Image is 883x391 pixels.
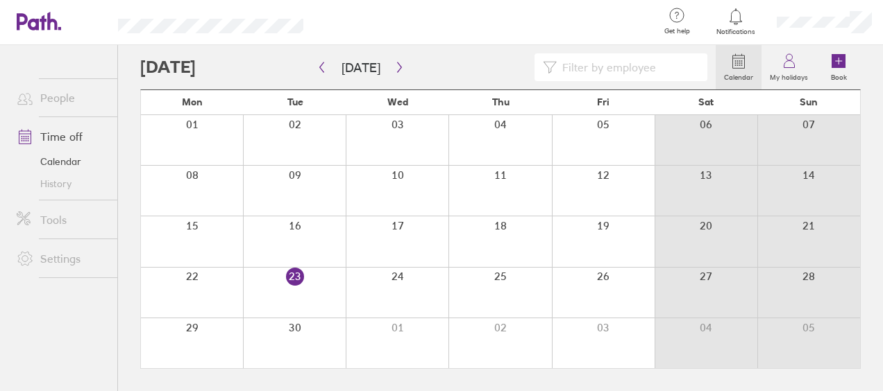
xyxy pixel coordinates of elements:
[800,96,818,107] span: Sun
[6,150,117,173] a: Calendar
[6,173,117,195] a: History
[330,56,392,79] button: [DATE]
[287,96,303,107] span: Tue
[387,96,408,107] span: Wed
[557,54,699,80] input: Filter by employee
[762,69,816,82] label: My holidays
[714,7,759,36] a: Notifications
[6,123,117,150] a: Time off
[816,45,861,89] a: Book
[6,245,117,272] a: Settings
[716,45,762,89] a: Calendar
[182,96,203,107] span: Mon
[6,84,117,112] a: People
[597,96,609,107] span: Fri
[6,206,117,234] a: Tools
[716,69,762,82] label: Calendar
[762,45,816,89] a: My holidays
[698,96,714,107] span: Sat
[492,96,510,107] span: Thu
[714,28,759,36] span: Notifications
[655,27,700,35] span: Get help
[823,69,855,82] label: Book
